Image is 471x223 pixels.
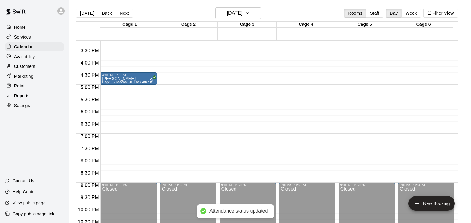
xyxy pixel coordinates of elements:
button: Back [98,9,116,18]
span: 7:00 PM [79,134,101,139]
div: Attendance status updated [209,208,268,214]
span: 4:00 PM [79,60,101,65]
span: 5:00 PM [79,85,101,90]
span: 9:30 PM [79,195,101,200]
div: 9:00 PM – 11:59 PM [400,184,453,187]
span: 6:00 PM [79,109,101,114]
span: 7:30 PM [79,146,101,151]
span: 8:00 PM [79,158,101,163]
div: Cage 6 [394,22,453,28]
p: Marketing [14,73,33,79]
button: Rooms [344,9,366,18]
span: 4:30 PM [79,72,101,78]
div: Cage 5 [335,22,394,28]
span: 9:00 PM [79,183,101,188]
span: All customers have paid [148,77,155,83]
button: Filter View [423,9,458,18]
div: 9:00 PM – 11:59 PM [102,184,155,187]
p: Copy public page link [13,211,54,217]
div: 9:00 PM – 11:59 PM [281,184,334,187]
span: 10:00 PM [76,207,100,212]
p: Calendar [14,44,33,50]
div: 9:00 PM – 11:59 PM [340,184,393,187]
p: View public page [13,200,46,206]
span: Cage 1 - Baseball Jr. Hack Attack [102,80,151,84]
button: Week [401,9,421,18]
div: 9:00 PM – 11:59 PM [162,184,215,187]
p: Availability [14,54,35,60]
div: Cage 4 [277,22,335,28]
span: 6:30 PM [79,121,101,127]
h6: [DATE] [227,9,242,17]
p: Contact Us [13,178,34,184]
span: 3:30 PM [79,48,101,53]
div: Cage 2 [159,22,218,28]
p: Help Center [13,189,36,195]
span: 8:30 PM [79,170,101,176]
button: Staff [366,9,384,18]
div: 4:30 PM – 5:00 PM [102,73,155,76]
button: add [408,196,455,211]
div: 4:30 PM – 5:00 PM: Isaak Martinez [100,72,157,85]
button: [DATE] [76,9,98,18]
p: Settings [14,102,30,109]
span: 5:30 PM [79,97,101,102]
p: Reports [14,93,29,99]
button: Day [386,9,402,18]
p: Home [14,24,26,30]
div: Cage 1 [100,22,159,28]
div: 9:00 PM – 11:59 PM [221,184,274,187]
button: Next [116,9,133,18]
p: Services [14,34,31,40]
div: Cage 3 [218,22,277,28]
p: Retail [14,83,25,89]
p: Customers [14,63,35,69]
